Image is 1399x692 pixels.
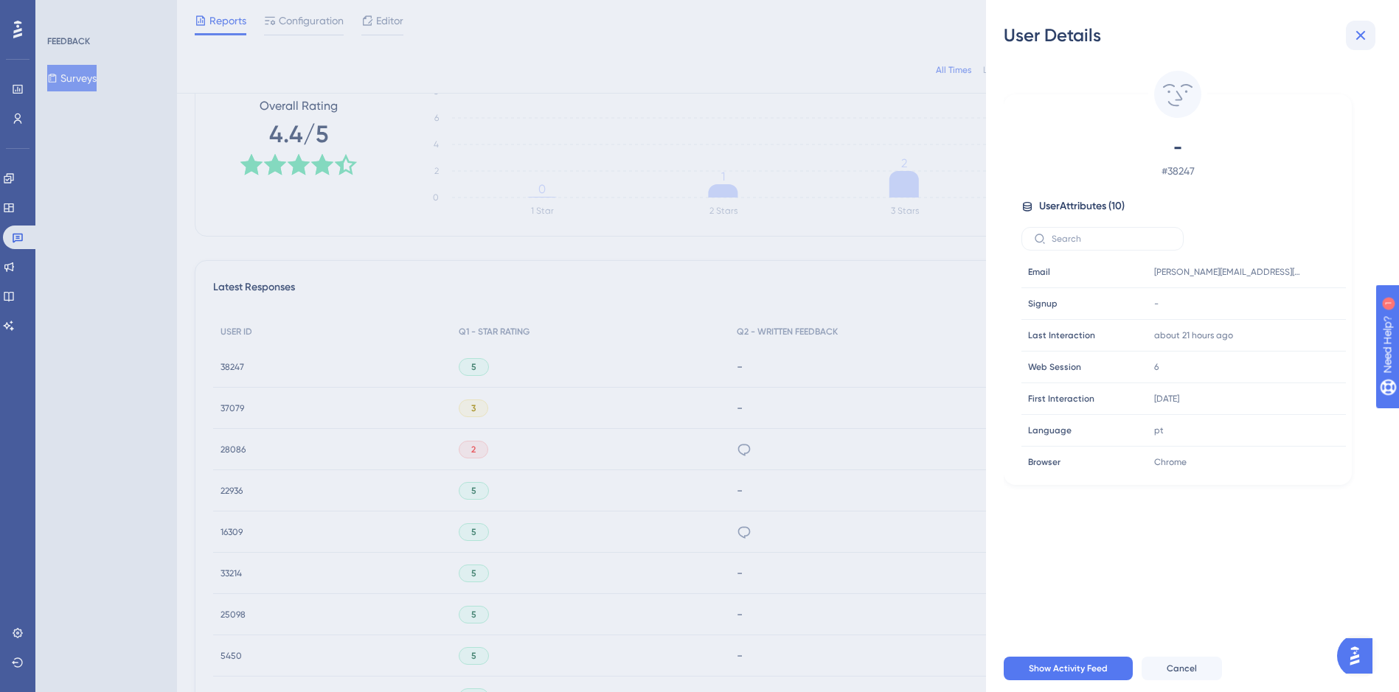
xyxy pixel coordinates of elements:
[1154,266,1302,278] span: [PERSON_NAME][EMAIL_ADDRESS][DOMAIN_NAME]
[1048,136,1308,159] span: -
[1052,234,1171,244] input: Search
[1028,298,1058,310] span: Signup
[1337,634,1381,678] iframe: UserGuiding AI Assistant Launcher
[1029,663,1108,674] span: Show Activity Feed
[1028,424,1072,436] span: Language
[1028,329,1095,341] span: Last Interaction
[1004,657,1133,680] button: Show Activity Feed
[1154,424,1164,436] span: pt
[35,4,92,21] span: Need Help?
[1028,361,1081,373] span: Web Session
[1039,198,1125,215] span: User Attributes ( 10 )
[103,7,107,19] div: 1
[1028,266,1050,278] span: Email
[1048,162,1308,180] span: # 38247
[1142,657,1222,680] button: Cancel
[1028,456,1060,468] span: Browser
[1004,24,1381,47] div: User Details
[1154,394,1179,404] time: [DATE]
[1154,456,1187,468] span: Chrome
[1154,298,1159,310] span: -
[1028,393,1094,405] span: First Interaction
[1154,330,1233,340] time: about 21 hours ago
[1154,361,1159,373] span: 6
[1167,663,1197,674] span: Cancel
